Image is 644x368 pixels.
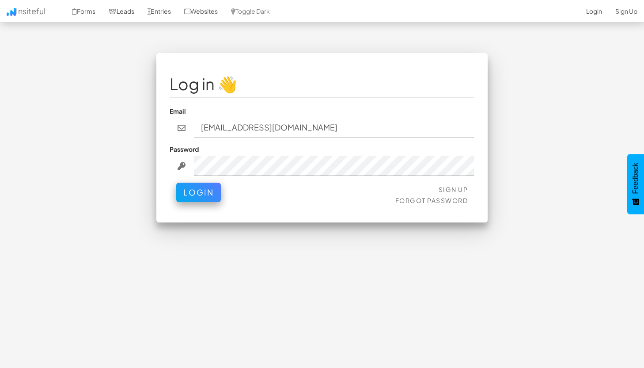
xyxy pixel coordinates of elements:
[395,196,468,204] a: Forgot Password
[170,75,474,93] h1: Log in 👋
[632,163,640,194] span: Feedback
[439,185,468,193] a: Sign Up
[7,8,16,16] img: icon.png
[176,183,221,202] button: Login
[170,145,199,153] label: Password
[627,154,644,214] button: Feedback - Show survey
[170,107,186,115] label: Email
[194,118,475,138] input: john@doe.com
